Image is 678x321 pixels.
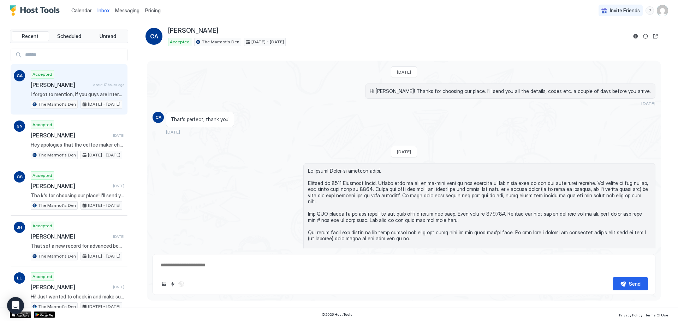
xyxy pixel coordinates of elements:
[168,27,218,35] span: [PERSON_NAME]
[17,123,23,129] span: SN
[619,313,642,317] span: Privacy Policy
[170,39,190,45] span: Accepted
[71,7,92,14] a: Calendar
[89,31,126,41] button: Unread
[251,39,284,45] span: [DATE] - [DATE]
[38,253,76,259] span: The Marmot's Den
[97,7,109,13] span: Inbox
[10,311,31,318] a: App Store
[38,101,76,107] span: The Marmot's Den
[32,71,52,78] span: Accepted
[641,101,655,106] span: [DATE]
[651,32,660,41] button: Open reservation
[88,253,120,259] span: [DATE] - [DATE]
[7,297,24,314] div: Open Intercom Messenger
[113,234,124,239] span: [DATE]
[17,224,22,230] span: JH
[12,31,49,41] button: Recent
[31,183,110,190] span: [PERSON_NAME]
[115,7,139,13] span: Messaging
[10,5,63,16] a: Host Tools Logo
[32,172,52,179] span: Accepted
[31,243,124,249] span: That set a new record for advanced bookings! Thanks for choosing our place. Will send you all the...
[641,32,650,41] button: Sync reservation
[629,280,641,288] div: Send
[88,202,120,209] span: [DATE] - [DATE]
[155,114,161,121] span: CA
[22,49,127,61] input: Input Field
[308,168,651,279] span: Lo Ipsum! Dolor-si ametcon adipi. Elitsed do 8511 Eiusmodt Incid. Utlabo etdo ma ali enima-mini v...
[657,5,668,16] div: User profile
[397,69,411,75] span: [DATE]
[38,303,76,310] span: The Marmot's Den
[22,33,38,39] span: Recent
[17,275,22,281] span: LL
[113,133,124,138] span: [DATE]
[31,132,110,139] span: [PERSON_NAME]
[93,82,124,87] span: about 17 hours ago
[17,73,23,79] span: CA
[88,101,120,107] span: [DATE] - [DATE]
[322,312,352,317] span: © 2025 Host Tools
[88,152,120,158] span: [DATE] - [DATE]
[160,280,168,288] button: Upload image
[631,32,640,41] button: Reservation information
[610,7,640,14] span: Invite Friends
[397,149,411,154] span: [DATE]
[31,192,124,199] span: Tha k's for choosing our place! I'll send you all the check in details, codes etc. a few days bef...
[168,280,177,288] button: Quick reply
[613,277,648,290] button: Send
[31,142,124,148] span: Hey apologies that the coffee maker chose you guys to blow up on. Hope you enjoyed your stay!
[31,91,124,98] span: I forgot to mention, if you guys are interested in a horseback ride, I can get you a discount. Ju...
[31,81,90,88] span: [PERSON_NAME]
[97,7,109,14] a: Inbox
[115,7,139,14] a: Messaging
[32,273,52,280] span: Accepted
[646,6,654,15] div: menu
[171,116,230,123] span: That's perfect, thank you!
[57,33,81,39] span: Scheduled
[32,223,52,229] span: Accepted
[113,184,124,188] span: [DATE]
[370,88,651,94] span: Hi [PERSON_NAME]! Thanks for choosing our place. I'll send you all the details, codes etc. a coup...
[202,39,239,45] span: The Marmot's Den
[113,285,124,289] span: [DATE]
[17,174,23,180] span: CS
[100,33,116,39] span: Unread
[38,152,76,158] span: The Marmot's Den
[645,313,668,317] span: Terms Of Use
[10,30,128,43] div: tab-group
[150,32,158,41] span: CA
[50,31,88,41] button: Scheduled
[145,7,161,14] span: Pricing
[71,7,92,13] span: Calendar
[88,303,120,310] span: [DATE] - [DATE]
[38,202,76,209] span: The Marmot's Den
[31,294,124,300] span: Hi! Just wanted to check in and make sure that everything is ok over there.
[166,129,180,135] span: [DATE]
[31,284,110,291] span: [PERSON_NAME]
[34,311,55,318] a: Google Play Store
[619,311,642,318] a: Privacy Policy
[645,311,668,318] a: Terms Of Use
[32,122,52,128] span: Accepted
[31,233,110,240] span: [PERSON_NAME]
